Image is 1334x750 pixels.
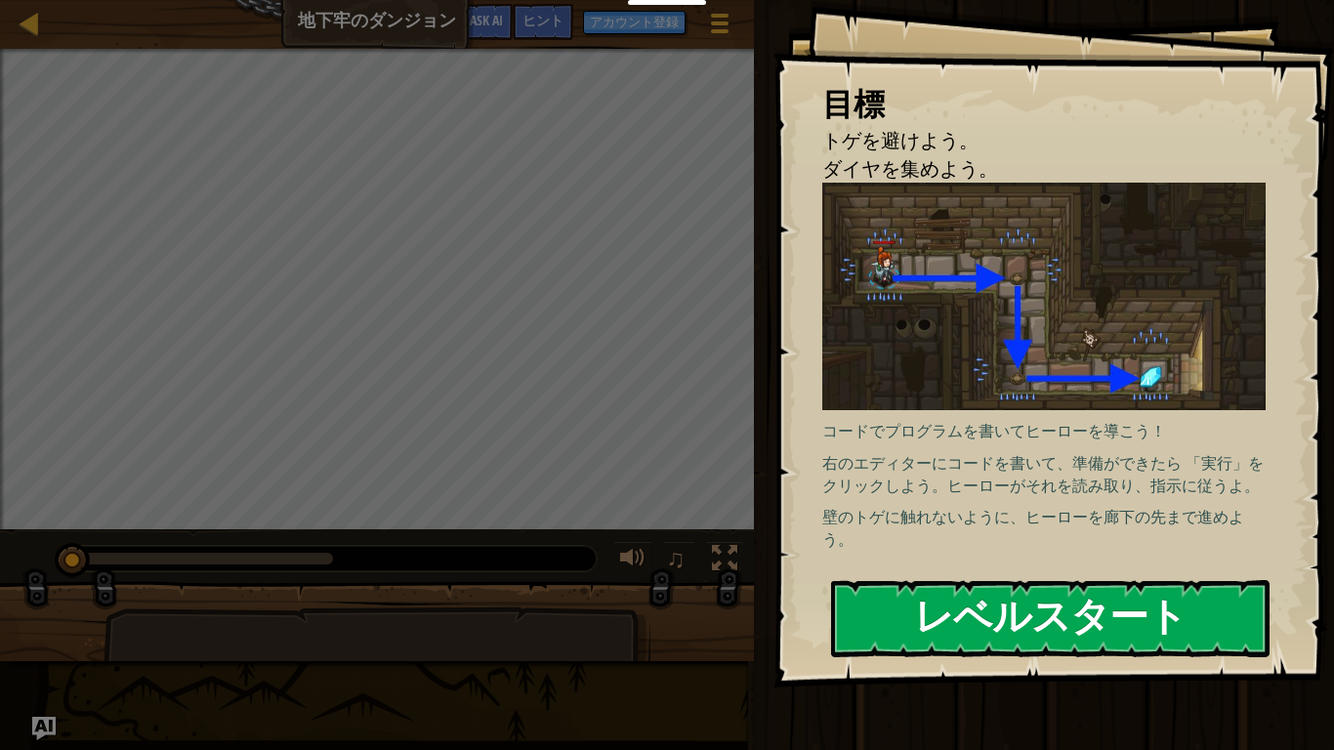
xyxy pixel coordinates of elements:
[798,127,1261,155] li: トゲを避けよう。
[470,11,503,29] span: Ask AI
[522,11,563,29] span: ヒント
[822,127,979,153] span: トゲを避けよう。
[662,541,695,581] button: ♫
[798,155,1261,184] li: ダイヤを集めよう。
[822,155,998,182] span: ダイヤを集めよう。
[613,541,652,581] button: 音量を調整する
[705,541,744,581] button: Toggle fullscreen
[822,452,1266,497] p: 右のエディターにコードを書いて、準備ができたら 「実行」をクリックしよう。ヒーローがそれを読み取り、指示に従うよ。
[822,506,1266,551] p: 壁のトゲに触れないように、ヒーローを廊下の先まで進めよう。
[666,544,686,573] span: ♫
[695,4,744,50] button: ゲームメニューを見る
[822,82,1266,127] div: 目標
[32,717,56,740] button: Ask AI
[822,420,1266,442] p: コードでプログラムを書いてヒーローを導こう！
[822,183,1266,410] img: Dungeons of kithgard
[583,11,686,34] button: アカウント登録
[831,580,1270,657] button: レベルスタート
[460,4,513,40] button: Ask AI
